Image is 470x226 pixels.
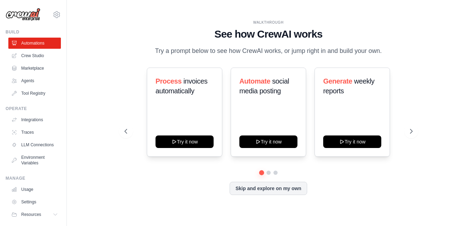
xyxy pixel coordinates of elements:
button: Try it now [323,135,381,148]
a: Agents [8,75,61,86]
a: Usage [8,184,61,195]
span: social media posting [239,77,289,95]
button: Skip and explore on my own [230,182,307,195]
span: Generate [323,77,352,85]
span: weekly reports [323,77,374,95]
a: Tool Registry [8,88,61,99]
a: Crew Studio [8,50,61,61]
img: Logo [6,8,40,21]
a: Environment Variables [8,152,61,169]
span: Automate [239,77,270,85]
div: WALKTHROUGH [125,20,413,25]
a: Automations [8,38,61,49]
span: Process [156,77,182,85]
a: Marketplace [8,63,61,74]
button: Resources [8,209,61,220]
a: Integrations [8,114,61,125]
div: Build [6,29,61,35]
button: Try it now [156,135,214,148]
button: Try it now [239,135,297,148]
h1: See how CrewAI works [125,28,413,40]
a: Settings [8,196,61,208]
span: invoices automatically [156,77,207,95]
div: Operate [6,106,61,111]
p: Try a prompt below to see how CrewAI works, or jump right in and build your own. [152,46,385,56]
a: Traces [8,127,61,138]
span: Resources [21,212,41,217]
div: Manage [6,176,61,181]
a: LLM Connections [8,139,61,150]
